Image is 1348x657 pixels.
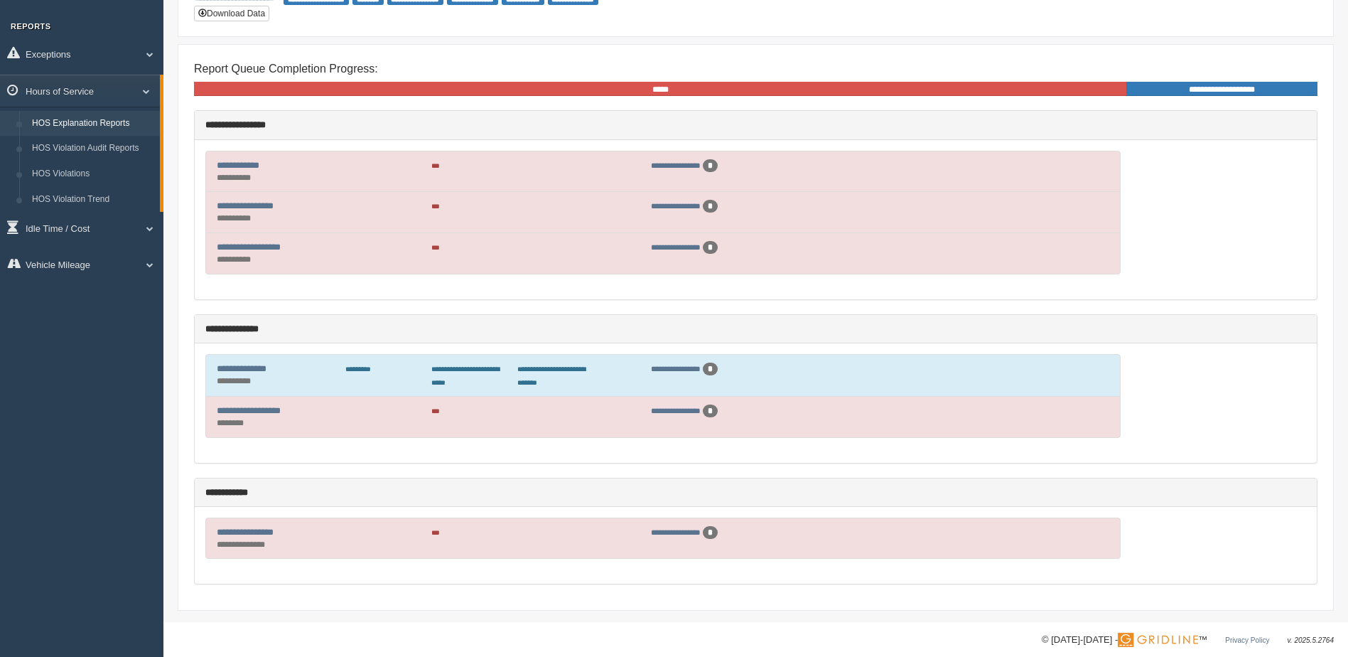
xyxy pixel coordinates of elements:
button: Download Data [194,6,269,21]
div: © [DATE]-[DATE] - ™ [1042,633,1334,648]
a: HOS Violation Audit Reports [26,136,160,161]
a: Privacy Policy [1225,636,1269,644]
img: Gridline [1118,633,1198,647]
h4: Report Queue Completion Progress: [194,63,1317,75]
a: HOS Violations [26,161,160,187]
a: HOS Violation Trend [26,187,160,213]
a: HOS Explanation Reports [26,111,160,137]
span: v. 2025.5.2764 [1288,636,1334,644]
